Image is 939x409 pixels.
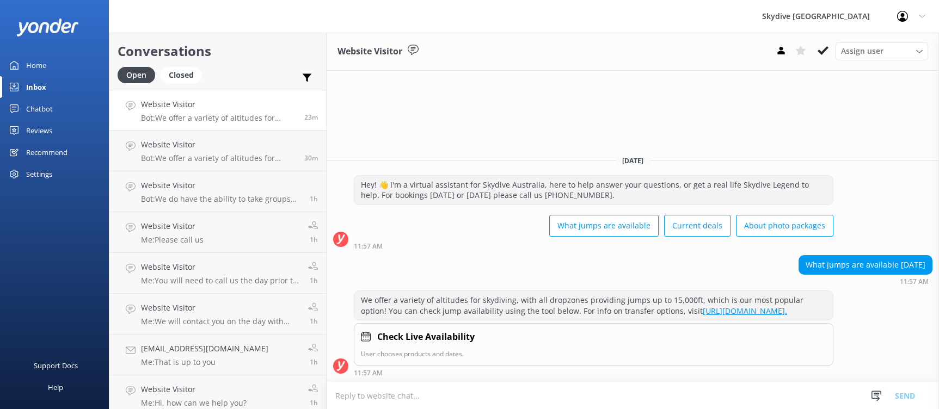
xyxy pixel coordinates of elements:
[26,54,46,76] div: Home
[109,212,326,253] a: Website VisitorMe:Please call us1h
[161,67,202,83] div: Closed
[141,153,296,163] p: Bot: We offer a variety of altitudes for skydiving, with all dropzones providing jumps up to 15,0...
[141,98,296,110] h4: Website Visitor
[118,41,318,61] h2: Conversations
[310,317,318,326] span: Sep 16 2025 11:04am (UTC +10:00) Australia/Brisbane
[377,330,475,344] h4: Check Live Availability
[109,131,326,171] a: Website VisitorBot:We offer a variety of altitudes for skydiving, with all dropzones providing ju...
[109,294,326,334] a: Website VisitorMe:We will contact you on the day with updates if needed1h
[304,113,318,122] span: Sep 16 2025 11:57am (UTC +10:00) Australia/Brisbane
[361,349,826,359] p: User chooses products and dates.
[26,163,52,185] div: Settings
[109,171,326,212] a: Website VisitorBot:We do have the ability to take groups on the same plane; however, group sizes ...
[141,139,296,151] h4: Website Visitor
[354,176,833,205] div: Hey! 👋 I'm a virtual assistant for Skydive Australia, here to help answer your questions, or get ...
[141,357,268,367] p: Me: That is up to you
[841,45,883,57] span: Assign user
[26,120,52,141] div: Reviews
[549,215,659,237] button: What jumps are available
[310,194,318,203] span: Sep 16 2025 11:07am (UTC +10:00) Australia/Brisbane
[34,355,78,376] div: Support Docs
[310,235,318,244] span: Sep 16 2025 11:05am (UTC +10:00) Australia/Brisbane
[703,306,787,316] a: [URL][DOMAIN_NAME].
[354,369,833,376] div: Sep 16 2025 11:57am (UTC +10:00) Australia/Brisbane
[141,383,247,395] h4: Website Visitor
[118,67,155,83] div: Open
[310,276,318,285] span: Sep 16 2025 11:05am (UTC +10:00) Australia/Brisbane
[48,376,63,398] div: Help
[118,69,161,80] a: Open
[736,215,833,237] button: About photo packages
[141,113,296,123] p: Bot: We offer a variety of altitudes for skydiving, with all dropzones providing jumps up to 15,0...
[354,243,383,250] strong: 11:57 AM
[141,235,204,245] p: Me: Please call us
[310,398,318,407] span: Sep 16 2025 11:02am (UTC +10:00) Australia/Brisbane
[26,98,53,120] div: Chatbot
[141,398,247,408] p: Me: Hi, how can we help you?
[310,357,318,367] span: Sep 16 2025 11:04am (UTC +10:00) Australia/Brisbane
[141,194,302,204] p: Bot: We do have the ability to take groups on the same plane; however, group sizes can vary depen...
[141,220,204,232] h4: Website Visitor
[141,261,300,273] h4: Website Visitor
[304,153,318,163] span: Sep 16 2025 11:50am (UTC +10:00) Australia/Brisbane
[616,156,650,165] span: [DATE]
[141,343,268,355] h4: [EMAIL_ADDRESS][DOMAIN_NAME]
[161,69,207,80] a: Closed
[141,276,300,286] p: Me: You will need to call us the day prior to find out if there is space on the shuttle bus to br...
[141,302,300,314] h4: Website Visitor
[354,291,833,320] div: We offer a variety of altitudes for skydiving, with all dropzones providing jumps up to 15,000ft,...
[799,277,932,285] div: Sep 16 2025 11:57am (UTC +10:00) Australia/Brisbane
[900,278,929,285] strong: 11:57 AM
[337,45,402,59] h3: Website Visitor
[109,90,326,131] a: Website VisitorBot:We offer a variety of altitudes for skydiving, with all dropzones providing ju...
[836,42,928,60] div: Assign User
[109,334,326,375] a: [EMAIL_ADDRESS][DOMAIN_NAME]Me:That is up to you1h
[16,18,79,36] img: yonder-white-logo.png
[354,370,383,376] strong: 11:57 AM
[26,141,67,163] div: Recommend
[26,76,46,98] div: Inbox
[354,242,833,250] div: Sep 16 2025 11:57am (UTC +10:00) Australia/Brisbane
[141,179,302,191] h4: Website Visitor
[141,317,300,326] p: Me: We will contact you on the day with updates if needed
[109,253,326,294] a: Website VisitorMe:You will need to call us the day prior to find out if there is space on the shu...
[664,215,731,237] button: Current deals
[799,256,932,274] div: What jumps are available [DATE]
